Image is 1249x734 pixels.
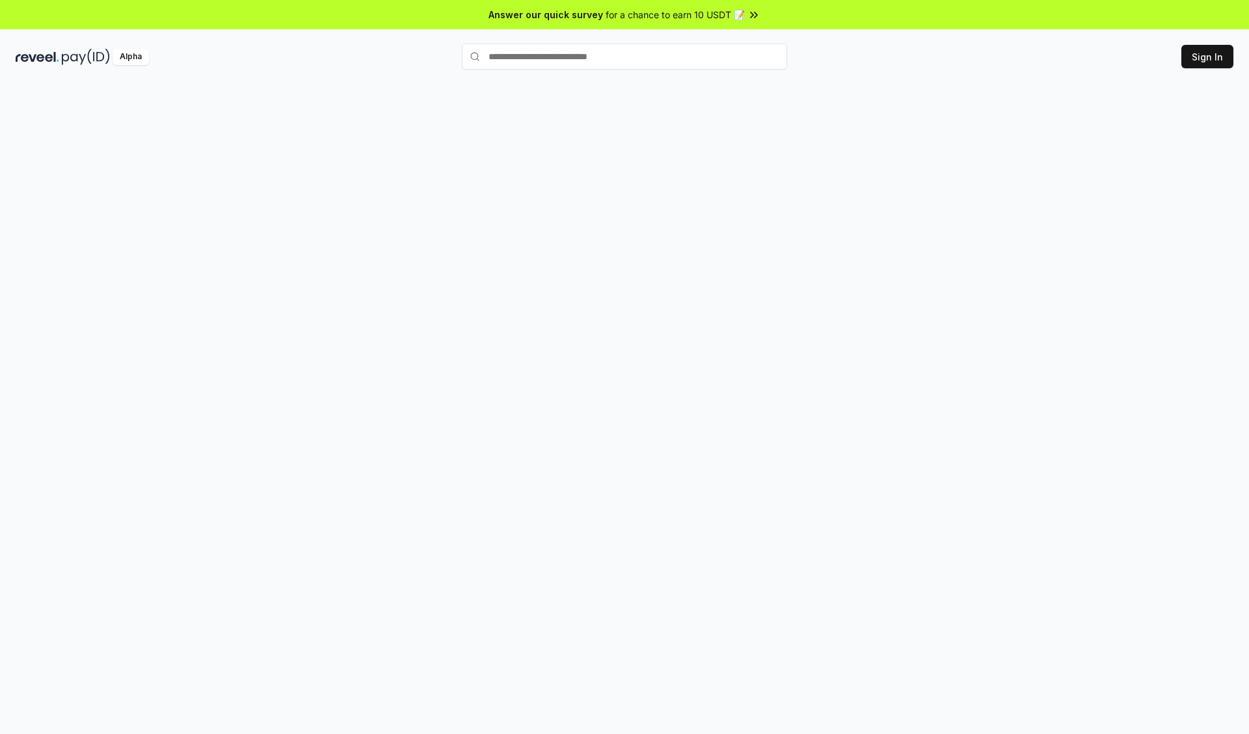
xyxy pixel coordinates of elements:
button: Sign In [1181,45,1233,68]
span: for a chance to earn 10 USDT 📝 [606,8,745,21]
div: Alpha [113,49,149,65]
img: pay_id [62,49,110,65]
span: Answer our quick survey [489,8,603,21]
img: reveel_dark [16,49,59,65]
